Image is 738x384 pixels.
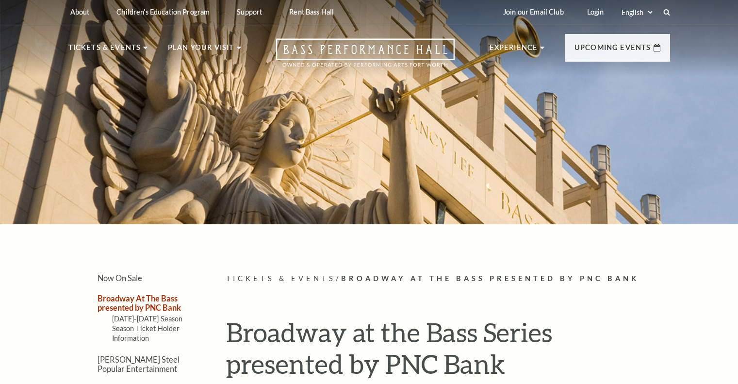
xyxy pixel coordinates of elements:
[226,274,336,283] span: Tickets & Events
[490,42,538,59] p: Experience
[237,8,262,16] p: Support
[116,8,210,16] p: Children's Education Program
[112,324,180,342] a: Season Ticket Holder Information
[98,294,181,312] a: Broadway At The Bass presented by PNC Bank
[98,355,180,373] a: [PERSON_NAME] Steel Popular Entertainment
[341,274,639,283] span: Broadway At The Bass presented by PNC Bank
[112,315,183,323] a: [DATE]-[DATE] Season
[574,42,651,59] p: Upcoming Events
[226,273,670,285] p: /
[168,42,234,59] p: Plan Your Visit
[98,273,142,283] a: Now On Sale
[70,8,90,16] p: About
[620,8,654,17] select: Select:
[68,42,141,59] p: Tickets & Events
[289,8,334,16] p: Rent Bass Hall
